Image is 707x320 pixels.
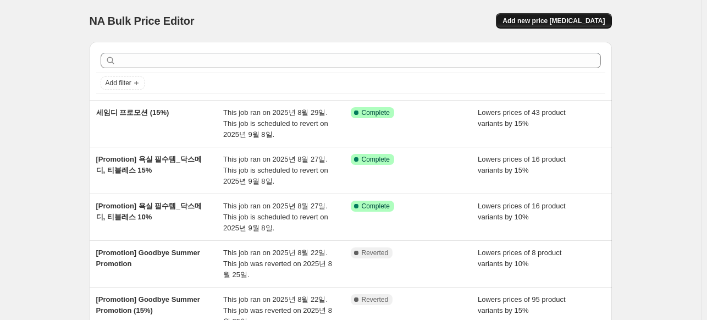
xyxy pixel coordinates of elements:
span: Lowers prices of 16 product variants by 15% [478,155,566,174]
span: Complete [362,202,390,211]
button: Add filter [101,76,145,90]
span: This job ran on 2025년 8월 27일. This job is scheduled to revert on 2025년 9월 8일. [223,155,328,185]
span: [Promotion] Goodbye Summer Promotion (15%) [96,295,200,315]
span: [Promotion] Goodbye Summer Promotion [96,249,200,268]
span: [Promotion] 욕실 필수템_닥스메디, 티블레스 10% [96,202,202,221]
span: Add filter [106,79,131,87]
span: 세임디 프로모션 (15%) [96,108,169,117]
span: This job ran on 2025년 8월 29일. This job is scheduled to revert on 2025년 9월 8일. [223,108,328,139]
span: Lowers prices of 43 product variants by 15% [478,108,566,128]
span: [Promotion] 욕실 필수템_닥스메디, 티블레스 15% [96,155,202,174]
span: Lowers prices of 8 product variants by 10% [478,249,561,268]
span: NA Bulk Price Editor [90,15,195,27]
span: Reverted [362,249,389,257]
span: Add new price [MEDICAL_DATA] [502,16,605,25]
span: Complete [362,108,390,117]
span: Reverted [362,295,389,304]
button: Add new price [MEDICAL_DATA] [496,13,611,29]
span: This job ran on 2025년 8월 22일. This job was reverted on 2025년 8월 25일. [223,249,332,279]
span: This job ran on 2025년 8월 27일. This job is scheduled to revert on 2025년 9월 8일. [223,202,328,232]
span: Lowers prices of 16 product variants by 10% [478,202,566,221]
span: Complete [362,155,390,164]
span: Lowers prices of 95 product variants by 15% [478,295,566,315]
